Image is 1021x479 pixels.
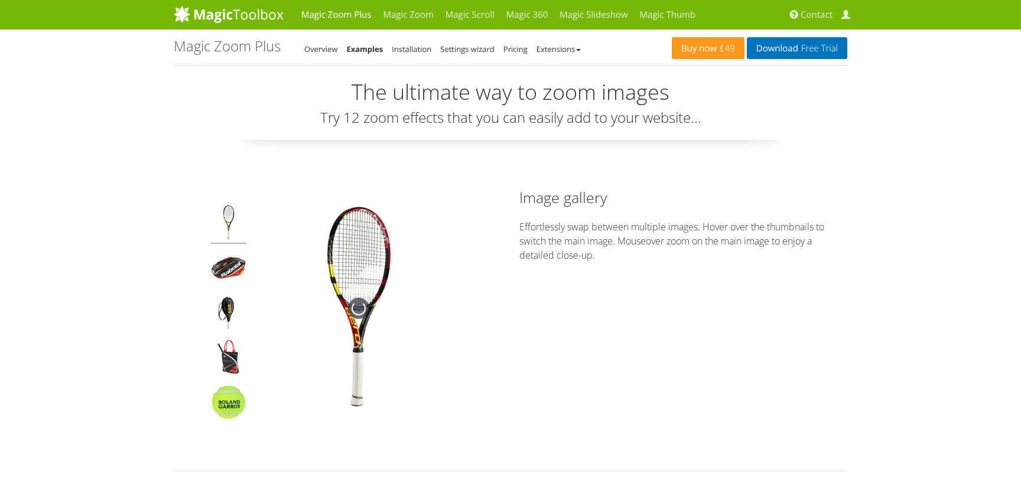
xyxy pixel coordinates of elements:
a: Examples [346,44,383,54]
a: Installation [392,44,431,54]
img: Magic Zoom Plus - Examples [211,205,246,244]
a: Settings wizard [440,44,495,54]
a: Pricing [503,44,528,54]
h2: The ultimate way to zoom images [174,80,847,104]
img: Magic Zoom Plus - Examples [211,384,246,423]
p: Effortlessly swap between multiple images. Hover over the thumbnails to switch the main image. Mo... [519,220,847,262]
a: Buy now£49 [672,37,744,59]
h1: Magic Zoom Plus [174,38,281,54]
h3: Try 12 zoom effects that you can easily add to your website... [174,110,847,125]
img: Magic Zoom Plus - Examples [211,250,246,289]
img: Magic Zoom Plus - Examples [255,205,462,412]
img: MagicToolbox.com - Image tools for your website [174,5,284,23]
a: Overview [304,44,337,54]
a: DownloadFree Trial [747,37,847,59]
img: Magic Zoom Plus - Examples [211,295,246,334]
span: Free Trial [798,44,838,53]
img: Magic Zoom Plus - Examples [211,340,246,379]
a: Extensions [536,44,581,54]
span: £49 [717,44,735,53]
h2: Image gallery [519,187,847,208]
span: Contact [801,9,833,21]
